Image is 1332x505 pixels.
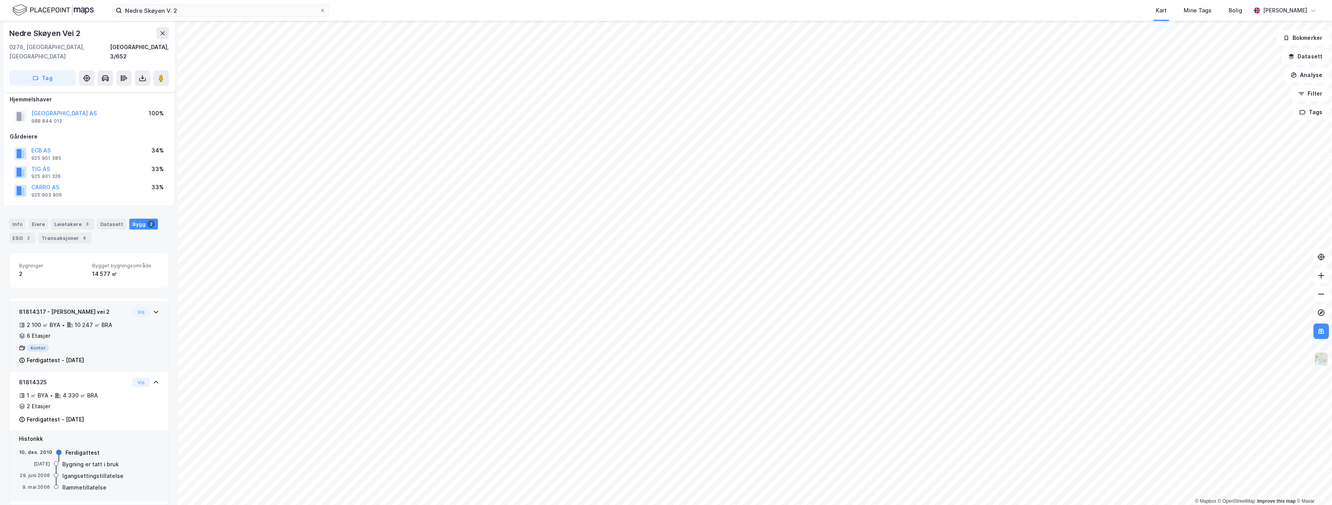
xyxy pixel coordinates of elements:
[1282,49,1329,64] button: Datasett
[19,269,86,279] div: 2
[81,234,88,242] div: 4
[1218,498,1255,504] a: OpenStreetMap
[19,449,53,456] div: 10. des. 2010
[27,415,84,424] div: Ferdigattest - [DATE]
[31,118,62,124] div: 988 844 012
[51,219,94,229] div: Leietakere
[92,269,159,279] div: 14 577 ㎡
[1229,6,1242,15] div: Bolig
[1277,30,1329,46] button: Bokmerker
[129,219,158,229] div: Bygg
[151,164,164,174] div: 33%
[19,484,50,491] div: 9. mai 2006
[110,43,169,61] div: [GEOGRAPHIC_DATA], 3/652
[1293,104,1329,120] button: Tags
[1314,352,1329,366] img: Z
[10,95,168,104] div: Hjemmelshaver
[92,262,159,269] span: Bygget bygningsområde
[97,219,126,229] div: Datasett
[27,356,84,365] div: Ferdigattest - [DATE]
[62,322,65,328] div: •
[9,43,110,61] div: 0276, [GEOGRAPHIC_DATA], [GEOGRAPHIC_DATA]
[9,233,35,243] div: ESG
[19,472,50,479] div: 29. juni 2006
[31,173,61,180] div: 925 901 326
[31,155,61,161] div: 925 901 385
[151,183,164,192] div: 33%
[1293,468,1332,505] iframe: Chat Widget
[122,5,319,16] input: Søk på adresse, matrikkel, gårdeiere, leietakere eller personer
[38,233,91,243] div: Transaksjoner
[19,434,159,443] div: Historikk
[132,307,150,317] button: Vis
[24,234,32,242] div: 2
[1284,67,1329,83] button: Analyse
[19,378,129,387] div: 81814325
[9,219,26,229] div: Info
[83,220,91,228] div: 3
[1263,6,1307,15] div: [PERSON_NAME]
[1257,498,1296,504] a: Improve this map
[1156,6,1167,15] div: Kart
[9,27,82,39] div: Nedre Skøyen Vei 2
[27,320,60,330] div: 2 100 ㎡ BYA
[27,402,50,411] div: 2 Etasjer
[1292,86,1329,101] button: Filter
[62,471,124,481] div: Igangsettingstillatelse
[31,192,62,198] div: 925 903 906
[27,391,48,400] div: 1 ㎡ BYA
[19,460,50,467] div: [DATE]
[1184,6,1212,15] div: Mine Tags
[50,392,53,399] div: •
[29,219,48,229] div: Eiere
[149,109,164,118] div: 100%
[132,378,150,387] button: Vis
[63,391,98,400] div: 4 330 ㎡ BRA
[147,220,155,228] div: 2
[75,320,112,330] div: 10 247 ㎡ BRA
[1195,498,1216,504] a: Mapbox
[12,3,94,17] img: logo.f888ab2527a4732fd821a326f86c7f29.svg
[19,262,86,269] span: Bygninger
[10,132,168,141] div: Gårdeiere
[62,460,119,469] div: Bygning er tatt i bruk
[151,146,164,155] div: 34%
[9,70,76,86] button: Tag
[27,331,50,341] div: 6 Etasjer
[62,483,106,492] div: Rammetillatelse
[19,307,129,317] div: 81814317 - [PERSON_NAME] vei 2
[65,448,100,457] div: Ferdigattest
